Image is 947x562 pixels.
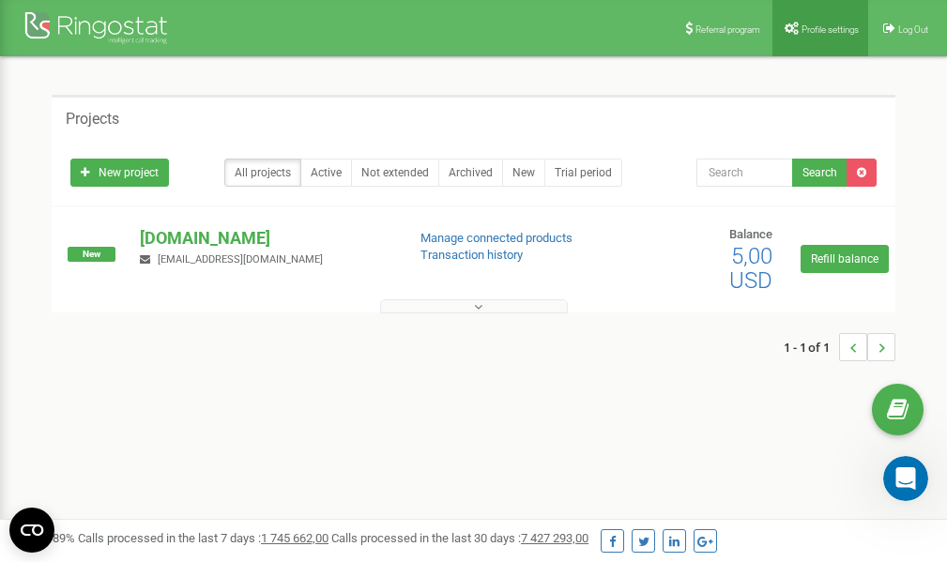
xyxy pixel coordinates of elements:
button: Search [792,159,848,187]
span: Calls processed in the last 7 days : [78,531,328,545]
button: Open CMP widget [9,508,54,553]
a: All projects [224,159,301,187]
u: 7 427 293,00 [521,531,588,545]
span: Balance [729,227,772,241]
input: Search [696,159,793,187]
span: Log Out [898,24,928,35]
a: Refill balance [801,245,889,273]
u: 1 745 662,00 [261,531,328,545]
p: [DOMAIN_NAME] [140,226,389,251]
a: Trial period [544,159,622,187]
span: Calls processed in the last 30 days : [331,531,588,545]
span: Profile settings [802,24,859,35]
span: New [68,247,115,262]
a: Archived [438,159,503,187]
span: Referral program [695,24,760,35]
span: 5,00 USD [729,243,772,294]
nav: ... [784,314,895,380]
span: 1 - 1 of 1 [784,333,839,361]
a: Manage connected products [420,231,573,245]
h5: Projects [66,111,119,128]
a: New [502,159,545,187]
a: New project [70,159,169,187]
a: Transaction history [420,248,523,262]
iframe: Intercom live chat [883,456,928,501]
a: Active [300,159,352,187]
a: Not extended [351,159,439,187]
span: [EMAIL_ADDRESS][DOMAIN_NAME] [158,253,323,266]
